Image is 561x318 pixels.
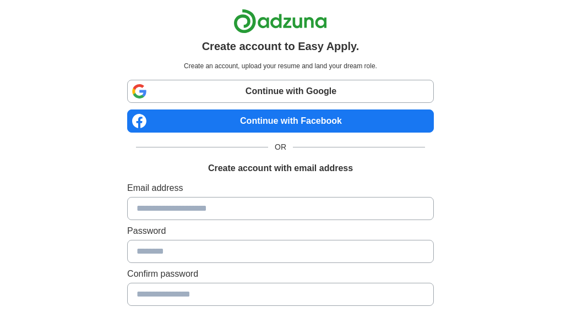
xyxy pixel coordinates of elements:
img: Adzuna logo [233,9,327,34]
label: Confirm password [127,267,434,281]
label: Password [127,224,434,238]
h1: Create account with email address [208,162,353,175]
span: OR [268,141,293,153]
h1: Create account to Easy Apply. [202,38,360,54]
label: Email address [127,182,434,195]
a: Continue with Facebook [127,109,434,133]
p: Create an account, upload your resume and land your dream role. [129,61,432,71]
a: Continue with Google [127,80,434,103]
